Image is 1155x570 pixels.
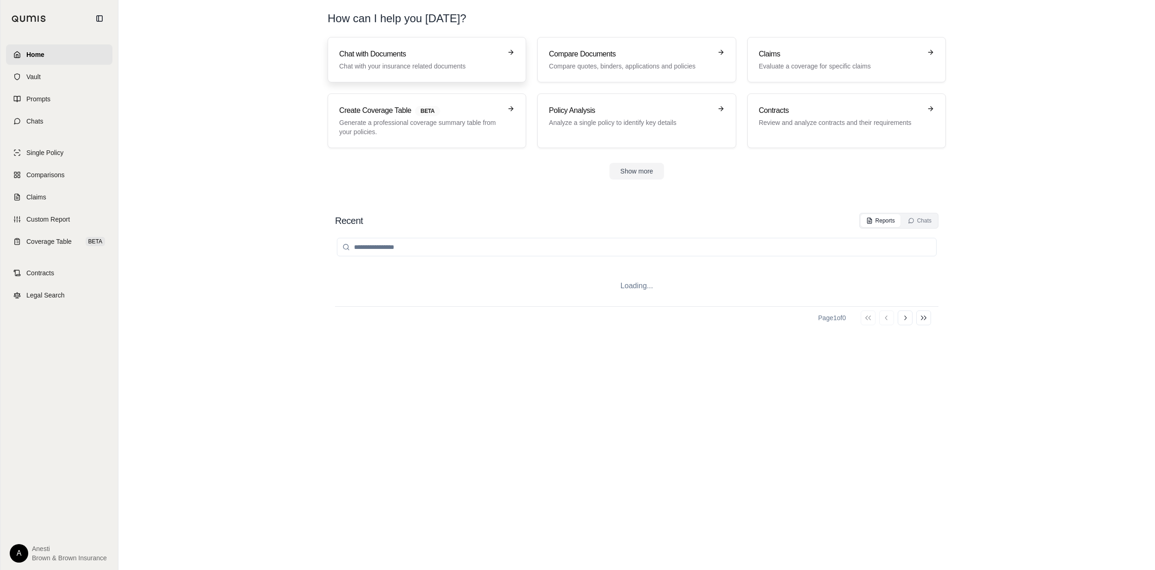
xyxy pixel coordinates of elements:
button: Reports [861,214,900,227]
div: Loading... [335,266,938,306]
p: Chat with your insurance related documents [339,62,502,71]
a: Chat with DocumentsChat with your insurance related documents [328,37,526,82]
span: Coverage Table [26,237,72,246]
button: Chats [902,214,937,227]
p: Analyze a single policy to identify key details [549,118,711,127]
span: Anesti [32,544,107,553]
span: Legal Search [26,291,65,300]
h3: Create Coverage Table [339,105,502,116]
a: Legal Search [6,285,112,305]
a: Policy AnalysisAnalyze a single policy to identify key details [537,93,736,148]
a: Compare DocumentsCompare quotes, binders, applications and policies [537,37,736,82]
h1: How can I help you [DATE]? [328,11,946,26]
a: Claims [6,187,112,207]
a: ClaimsEvaluate a coverage for specific claims [747,37,946,82]
p: Compare quotes, binders, applications and policies [549,62,711,71]
a: Custom Report [6,209,112,229]
div: Reports [866,217,895,224]
span: Vault [26,72,41,81]
span: Chats [26,117,43,126]
a: Create Coverage TableBETAGenerate a professional coverage summary table from your policies. [328,93,526,148]
span: Comparisons [26,170,64,180]
a: Single Policy [6,142,112,163]
img: Qumis Logo [12,15,46,22]
a: Chats [6,111,112,131]
a: Vault [6,67,112,87]
a: Comparisons [6,165,112,185]
a: Contracts [6,263,112,283]
p: Review and analyze contracts and their requirements [759,118,921,127]
span: Home [26,50,44,59]
h3: Claims [759,49,921,60]
div: Page 1 of 0 [818,313,846,322]
h3: Chat with Documents [339,49,502,60]
span: BETA [415,106,440,116]
span: Single Policy [26,148,63,157]
p: Generate a professional coverage summary table from your policies. [339,118,502,136]
span: BETA [86,237,105,246]
span: Claims [26,192,46,202]
h3: Compare Documents [549,49,711,60]
p: Evaluate a coverage for specific claims [759,62,921,71]
span: Custom Report [26,215,70,224]
span: Brown & Brown Insurance [32,553,107,563]
span: Contracts [26,268,54,278]
a: ContractsReview and analyze contracts and their requirements [747,93,946,148]
a: Prompts [6,89,112,109]
span: Prompts [26,94,50,104]
div: Chats [908,217,931,224]
h2: Recent [335,214,363,227]
a: Coverage TableBETA [6,231,112,252]
h3: Contracts [759,105,921,116]
button: Show more [609,163,664,180]
button: Collapse sidebar [92,11,107,26]
h3: Policy Analysis [549,105,711,116]
div: A [10,544,28,563]
a: Home [6,44,112,65]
